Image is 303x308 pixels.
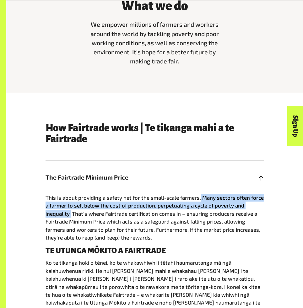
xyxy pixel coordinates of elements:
h4: TE UTUNGA MŌKITO A FAIRTRADE [46,246,264,255]
span: We empower millions of farmers and workers around the world by tackling poverty and poor working ... [90,21,219,65]
span: This is about providing a safety net for the small-scale farmers. Many sectors often force a farm... [46,194,264,240]
span: The Fairtrade Minimum Price [46,173,209,182]
h3: How Fairtrade works | Te tikanga mahi a te Fairtrade [46,123,264,144]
